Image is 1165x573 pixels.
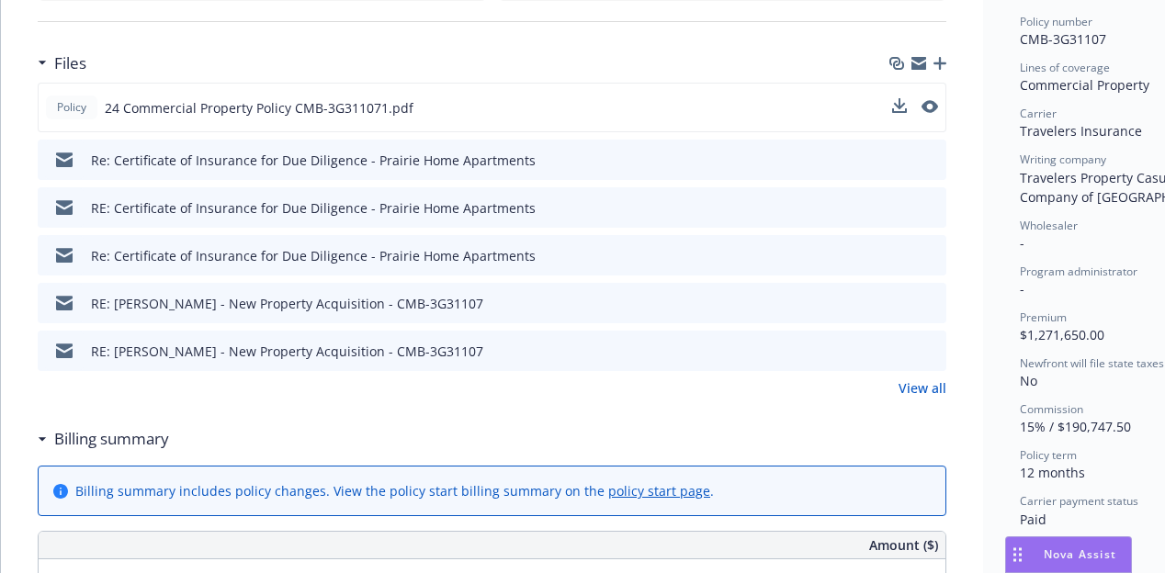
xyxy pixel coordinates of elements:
[893,246,908,265] button: download file
[1020,464,1085,481] span: 12 months
[893,198,908,218] button: download file
[893,151,908,170] button: download file
[1020,218,1078,233] span: Wholesaler
[38,427,169,451] div: Billing summary
[892,98,907,113] button: download file
[922,100,938,113] button: preview file
[899,378,946,398] a: View all
[1020,234,1024,252] span: -
[1020,309,1067,325] span: Premium
[1020,76,1149,94] span: Commercial Property
[1020,264,1137,279] span: Program administrator
[105,98,413,118] span: 24 Commercial Property Policy CMB-3G311071.pdf
[38,51,86,75] div: Files
[91,151,536,170] div: Re: Certificate of Insurance for Due Diligence - Prairie Home Apartments
[1020,14,1092,29] span: Policy number
[1020,326,1104,343] span: $1,271,650.00
[1020,106,1057,121] span: Carrier
[892,98,907,118] button: download file
[922,294,939,313] button: preview file
[893,342,908,361] button: download file
[922,151,939,170] button: preview file
[608,482,710,500] a: policy start page
[1020,30,1106,48] span: CMB-3G31107
[869,535,938,555] span: Amount ($)
[1020,493,1138,509] span: Carrier payment status
[922,342,939,361] button: preview file
[1020,418,1131,435] span: 15% / $190,747.50
[91,198,536,218] div: RE: Certificate of Insurance for Due Diligence - Prairie Home Apartments
[1020,372,1037,389] span: No
[1020,401,1083,417] span: Commission
[91,294,483,313] div: RE: [PERSON_NAME] - New Property Acquisition - CMB-3G31107
[1020,152,1106,167] span: Writing company
[1020,60,1110,75] span: Lines of coverage
[922,198,939,218] button: preview file
[91,342,483,361] div: RE: [PERSON_NAME] - New Property Acquisition - CMB-3G31107
[1006,537,1029,572] div: Drag to move
[54,51,86,75] h3: Files
[53,99,90,116] span: Policy
[1020,280,1024,298] span: -
[1044,546,1116,562] span: Nova Assist
[922,246,939,265] button: preview file
[54,427,169,451] h3: Billing summary
[1020,122,1142,140] span: Travelers Insurance
[1005,536,1132,573] button: Nova Assist
[893,294,908,313] button: download file
[922,98,938,118] button: preview file
[1020,447,1077,463] span: Policy term
[91,246,536,265] div: Re: Certificate of Insurance for Due Diligence - Prairie Home Apartments
[1020,511,1046,528] span: Paid
[75,481,714,500] div: Billing summary includes policy changes. View the policy start billing summary on the .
